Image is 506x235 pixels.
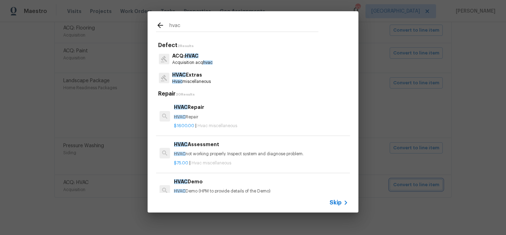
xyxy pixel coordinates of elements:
span: HVAC [185,53,199,58]
span: Hvac miscellaneous [192,161,231,165]
span: Skip [330,199,342,206]
span: HVAC [174,152,186,156]
p: not working properly. Inspect system and diagnose problem. [174,151,348,157]
p: | [174,160,348,166]
h6: Demo [174,178,348,185]
p: ACQ: [172,52,213,60]
h6: Assessment [174,141,348,148]
span: $1600.00 [174,124,194,128]
span: HVAC [174,142,188,147]
span: Hvac miscellaneous [197,124,237,128]
span: Hvac [172,79,182,84]
h6: Repair [174,103,348,111]
span: 2 Results [177,44,194,48]
span: $75.00 [174,161,188,165]
h5: Repair [158,90,350,98]
h5: Defect [158,42,350,49]
span: HVAC [174,179,188,184]
p: | [174,123,348,129]
p: miscellaneous [172,79,211,85]
p: Extras [172,71,211,79]
p: Demo (HPM to provide details of the Demo) [174,188,348,194]
span: hvac [203,60,213,65]
span: HVAC [174,115,186,119]
span: 20 Results [176,93,195,96]
span: HVAC [172,72,186,77]
span: HVAC [174,189,186,193]
span: HVAC [174,105,188,110]
p: Repair [174,114,348,120]
p: Acquisition acq [172,60,213,66]
input: Search issues or repairs [169,21,318,32]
